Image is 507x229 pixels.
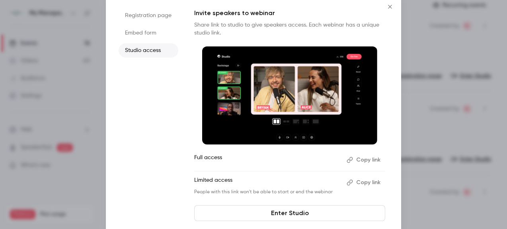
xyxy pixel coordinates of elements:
[194,189,340,195] p: People with this link won't be able to start or end the webinar
[119,26,178,40] li: Embed form
[202,46,377,145] img: Invite speakers to webinar
[194,205,385,221] a: Enter Studio
[119,8,178,23] li: Registration page
[194,154,340,166] p: Full access
[343,154,385,166] button: Copy link
[194,8,385,18] p: Invite speakers to webinar
[194,176,340,189] p: Limited access
[343,176,385,189] button: Copy link
[119,43,178,58] li: Studio access
[194,21,385,37] p: Share link to studio to give speakers access. Each webinar has a unique studio link.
